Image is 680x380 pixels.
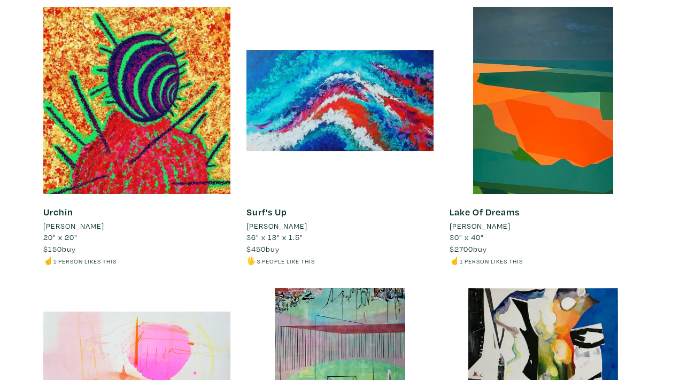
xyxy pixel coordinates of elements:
[450,255,637,267] li: ☝️
[450,220,637,232] a: [PERSON_NAME]
[246,244,266,254] span: $450
[450,220,511,232] li: [PERSON_NAME]
[460,257,523,265] small: 1 person likes this
[450,244,487,254] span: buy
[450,206,520,218] a: Lake Of Dreams
[450,244,473,254] span: $2700
[257,257,315,265] small: 3 people like this
[246,220,307,232] li: [PERSON_NAME]
[246,244,280,254] span: buy
[43,232,78,242] span: 20" x 20"
[43,220,104,232] li: [PERSON_NAME]
[43,255,230,267] li: ☝️
[246,220,434,232] a: [PERSON_NAME]
[43,206,73,218] a: Urchin
[43,220,230,232] a: [PERSON_NAME]
[43,244,62,254] span: $150
[53,257,117,265] small: 1 person likes this
[246,255,434,267] li: 🖐️
[246,232,303,242] span: 36" x 18" x 1.5"
[246,206,287,218] a: Surf's Up
[43,244,76,254] span: buy
[450,232,484,242] span: 30" x 40"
